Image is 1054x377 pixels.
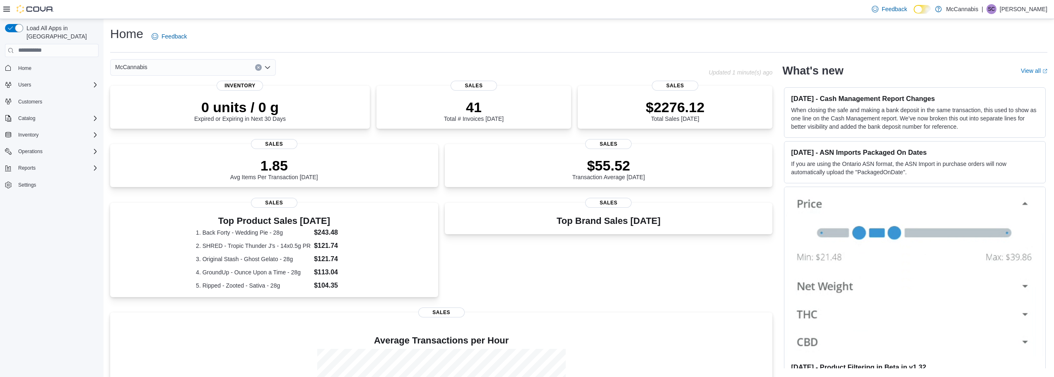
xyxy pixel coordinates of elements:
[557,216,661,226] h3: Top Brand Sales [DATE]
[196,216,352,226] h3: Top Product Sales [DATE]
[196,228,311,237] dt: 1. Back Forty - Wedding Pie - 28g
[15,63,99,73] span: Home
[2,162,102,174] button: Reports
[255,64,262,71] button: Clear input
[2,79,102,91] button: Users
[15,63,35,73] a: Home
[572,157,645,174] p: $55.52
[15,180,99,190] span: Settings
[15,163,99,173] span: Reports
[264,64,271,71] button: Open list of options
[314,254,352,264] dd: $121.74
[18,132,39,138] span: Inventory
[314,267,352,277] dd: $113.04
[115,62,147,72] span: McCannabis
[585,198,632,208] span: Sales
[196,255,311,263] dt: 3. Original Stash - Ghost Gelato - 28g
[162,32,187,41] span: Feedback
[196,242,311,250] dt: 2. SHRED - Tropic Thunder J's - 14x0.5g PR
[194,99,286,122] div: Expired or Expiring in Next 30 Days
[18,82,31,88] span: Users
[15,113,39,123] button: Catalog
[868,1,910,17] a: Feedback
[251,198,297,208] span: Sales
[230,157,318,174] p: 1.85
[946,4,978,14] p: McCannabis
[15,130,42,140] button: Inventory
[572,157,645,180] div: Transaction Average [DATE]
[2,62,102,74] button: Home
[194,99,286,115] p: 0 units / 0 g
[110,26,143,42] h1: Home
[314,228,352,238] dd: $243.48
[15,113,99,123] span: Catalog
[15,180,39,190] a: Settings
[17,5,54,13] img: Cova
[15,80,99,90] span: Users
[982,4,983,14] p: |
[2,96,102,108] button: Customers
[988,4,995,14] span: SC
[5,59,99,213] nav: Complex example
[23,24,99,41] span: Load All Apps in [GEOGRAPHIC_DATA]
[2,129,102,141] button: Inventory
[782,64,843,77] h2: What's new
[230,157,318,180] div: Avg Items Per Transaction [DATE]
[986,4,996,14] div: Steven Comeau
[15,96,99,107] span: Customers
[217,81,263,91] span: Inventory
[791,148,1039,156] h3: [DATE] - ASN Imports Packaged On Dates
[1000,4,1047,14] p: [PERSON_NAME]
[314,241,352,251] dd: $121.74
[18,148,43,155] span: Operations
[791,106,1039,131] p: When closing the safe and making a bank deposit in the same transaction, this used to show as one...
[1021,67,1047,74] a: View allExternal link
[196,281,311,290] dt: 5. Ripped - Zooted - Sativa - 28g
[15,130,99,140] span: Inventory
[148,28,190,45] a: Feedback
[15,146,99,156] span: Operations
[15,97,46,107] a: Customers
[451,81,497,91] span: Sales
[117,336,766,346] h4: Average Transactions per Hour
[791,363,1039,371] h3: [DATE] - Product Filtering in Beta in v1.32
[15,80,34,90] button: Users
[18,65,31,72] span: Home
[2,146,102,157] button: Operations
[15,146,46,156] button: Operations
[196,268,311,276] dt: 4. GroundUp - Ounce Upon a Time - 28g
[646,99,704,122] div: Total Sales [DATE]
[18,98,42,105] span: Customers
[652,81,698,91] span: Sales
[314,281,352,291] dd: $104.35
[791,94,1039,103] h3: [DATE] - Cash Management Report Changes
[418,307,465,317] span: Sales
[709,69,772,76] p: Updated 1 minute(s) ago
[18,115,35,122] span: Catalog
[251,139,297,149] span: Sales
[882,5,907,13] span: Feedback
[444,99,504,115] p: 41
[1042,69,1047,74] svg: External link
[585,139,632,149] span: Sales
[791,160,1039,176] p: If you are using the Ontario ASN format, the ASN Import in purchase orders will now automatically...
[646,99,704,115] p: $2276.12
[18,165,36,171] span: Reports
[2,113,102,124] button: Catalog
[15,163,39,173] button: Reports
[18,182,36,188] span: Settings
[444,99,504,122] div: Total # Invoices [DATE]
[914,5,931,14] input: Dark Mode
[2,179,102,191] button: Settings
